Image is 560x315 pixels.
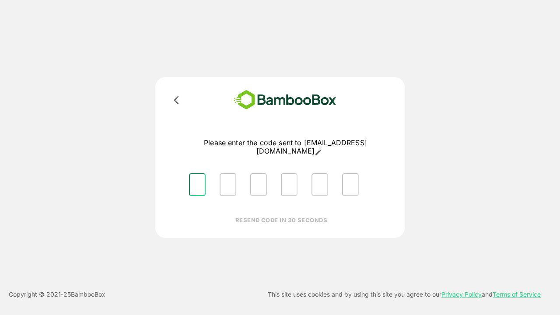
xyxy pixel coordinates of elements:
input: Please enter OTP character 3 [250,173,267,196]
input: Please enter OTP character 6 [342,173,359,196]
p: This site uses cookies and by using this site you agree to our and [268,289,541,300]
a: Privacy Policy [441,290,482,298]
input: Please enter OTP character 5 [311,173,328,196]
a: Terms of Service [493,290,541,298]
img: bamboobox [221,87,349,112]
input: Please enter OTP character 2 [220,173,236,196]
input: Please enter OTP character 4 [281,173,297,196]
input: Please enter OTP character 1 [189,173,206,196]
p: Please enter the code sent to [EMAIL_ADDRESS][DOMAIN_NAME] [182,139,389,156]
p: Copyright © 2021- 25 BambooBox [9,289,105,300]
